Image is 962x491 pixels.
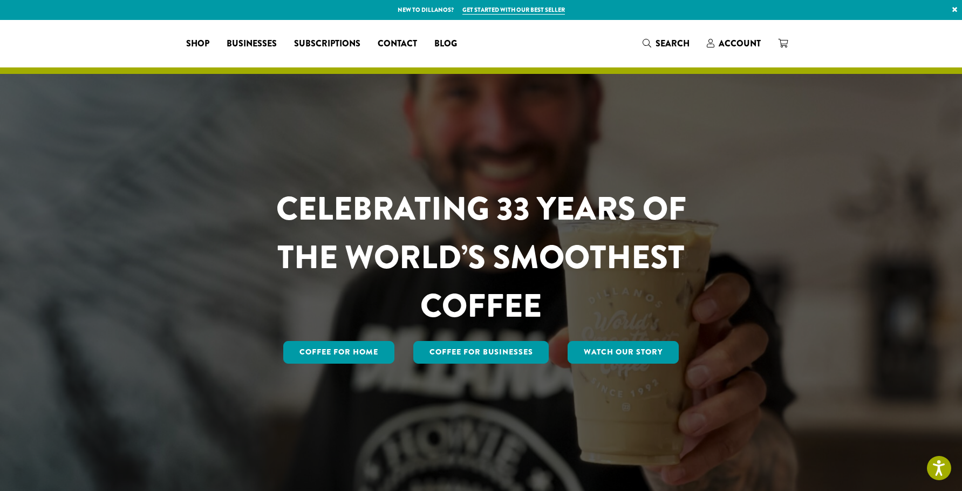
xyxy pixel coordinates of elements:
a: Coffee for Home [283,341,394,364]
span: Search [656,37,690,50]
a: Search [634,35,698,52]
h1: CELEBRATING 33 YEARS OF THE WORLD’S SMOOTHEST COFFEE [244,185,718,330]
a: Watch Our Story [568,341,679,364]
span: Shop [186,37,209,51]
span: Contact [378,37,417,51]
span: Subscriptions [294,37,360,51]
span: Businesses [227,37,277,51]
span: Blog [434,37,457,51]
a: Coffee For Businesses [413,341,549,364]
span: Account [719,37,761,50]
a: Shop [178,35,218,52]
a: Get started with our best seller [462,5,565,15]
